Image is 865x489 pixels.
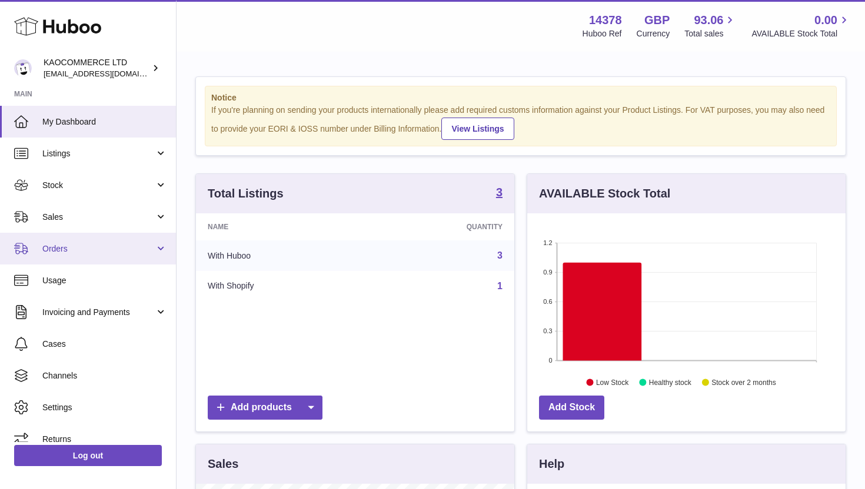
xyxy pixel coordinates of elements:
[196,271,368,302] td: With Shopify
[711,378,776,386] text: Stock over 2 months
[539,396,604,420] a: Add Stock
[211,92,830,103] strong: Notice
[751,12,851,39] a: 0.00 AVAILABLE Stock Total
[42,212,155,223] span: Sales
[208,456,238,472] h3: Sales
[496,186,503,200] a: 3
[42,275,167,286] span: Usage
[649,378,692,386] text: Healthy stock
[497,250,503,260] a: 3
[637,28,670,39] div: Currency
[42,339,167,350] span: Cases
[14,445,162,466] a: Log out
[42,370,167,381] span: Channels
[441,118,514,140] a: View Listings
[14,59,32,77] img: hello@lunera.co.uk
[44,57,149,79] div: KAOCOMMERCE LTD
[543,327,552,334] text: 0.3
[694,12,723,28] span: 93.06
[751,28,851,39] span: AVAILABLE Stock Total
[208,186,284,202] h3: Total Listings
[583,28,622,39] div: Huboo Ref
[211,105,830,140] div: If you're planning on sending your products internationally please add required customs informati...
[814,12,837,28] span: 0.00
[548,357,552,364] text: 0
[539,186,670,202] h3: AVAILABLE Stock Total
[596,378,629,386] text: Low Stock
[42,116,167,128] span: My Dashboard
[44,69,173,78] span: [EMAIL_ADDRESS][DOMAIN_NAME]
[684,28,737,39] span: Total sales
[196,213,368,240] th: Name
[42,434,167,445] span: Returns
[42,307,155,318] span: Invoicing and Payments
[539,456,564,472] h3: Help
[543,239,552,246] text: 1.2
[42,148,155,159] span: Listings
[496,186,503,198] strong: 3
[543,298,552,305] text: 0.6
[368,213,514,240] th: Quantity
[497,281,503,291] a: 1
[543,269,552,276] text: 0.9
[42,402,167,413] span: Settings
[196,240,368,271] td: With Huboo
[42,180,155,191] span: Stock
[684,12,737,39] a: 93.06 Total sales
[208,396,322,420] a: Add products
[644,12,670,28] strong: GBP
[42,243,155,254] span: Orders
[589,12,622,28] strong: 14378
